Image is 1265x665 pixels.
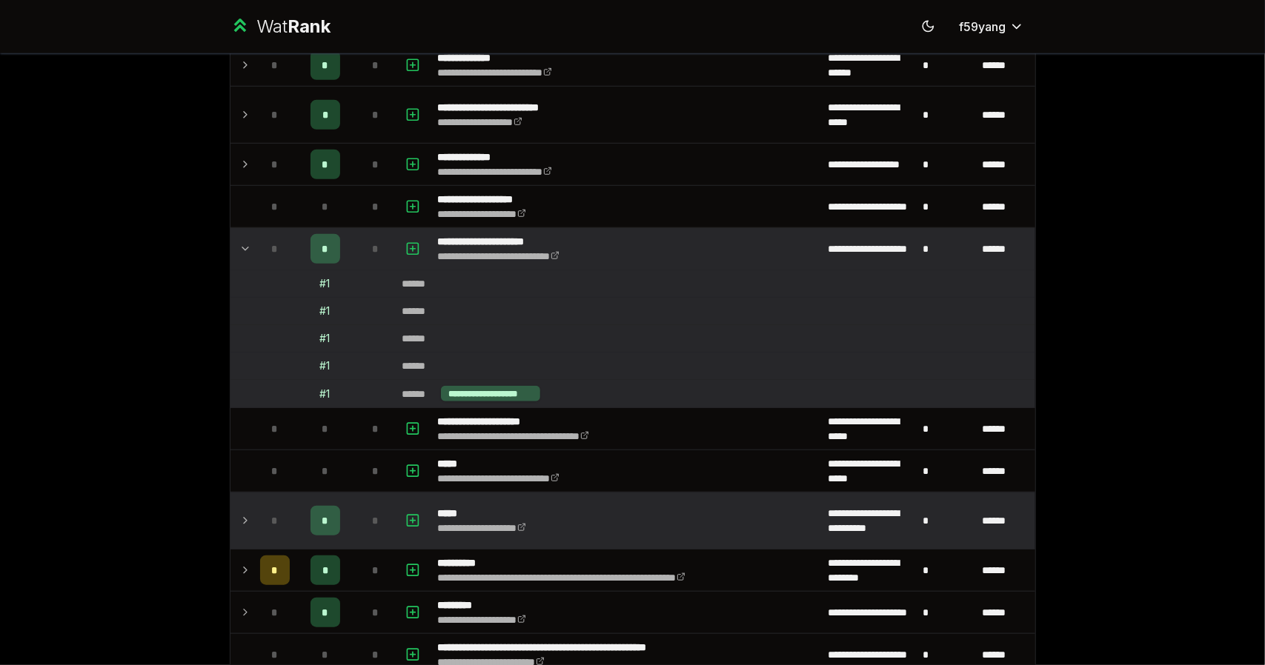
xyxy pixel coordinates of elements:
[256,15,331,39] div: Wat
[320,331,331,346] div: # 1
[288,16,331,37] span: Rank
[960,18,1006,36] span: f59yang
[230,15,331,39] a: WatRank
[320,304,331,318] div: # 1
[320,358,331,373] div: # 1
[948,13,1036,40] button: f59yang
[320,387,331,401] div: # 1
[320,276,331,291] div: # 1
